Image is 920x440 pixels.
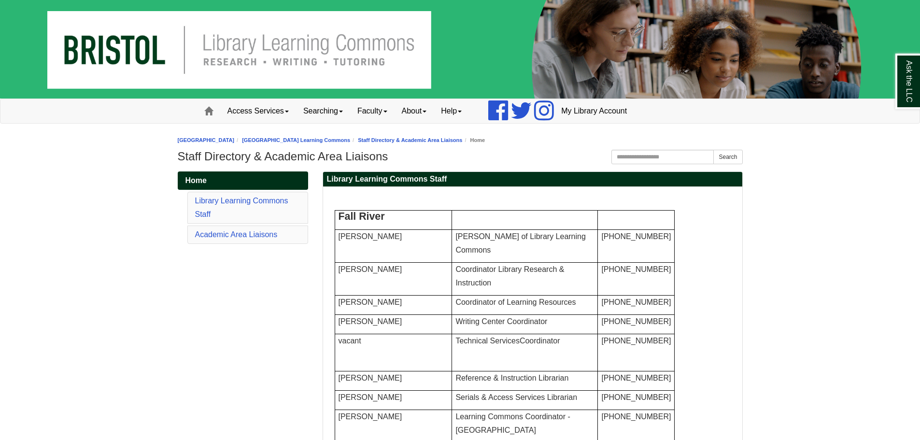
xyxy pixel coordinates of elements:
h2: Library Learning Commons Staff [323,172,742,187]
font: [PERSON_NAME] [339,232,402,241]
div: Guide Pages [178,171,308,246]
span: Technical Services [455,337,560,345]
span: Coordinator of Learning Resources [455,298,576,306]
a: Faculty [350,99,395,123]
a: Home [178,171,308,190]
span: Home [185,176,207,185]
span: Reference & Instruction Librarian [455,374,568,382]
a: [GEOGRAPHIC_DATA] [178,137,235,143]
li: Home [462,136,485,145]
span: [PHONE_NUMBER] [601,412,671,421]
nav: breadcrumb [178,136,743,145]
span: [PHONE_NUMBER] [601,298,671,306]
span: vacant [339,337,361,345]
span: [PHONE_NUMBER] [601,232,671,241]
span: [PHONE_NUMBER] [601,317,671,326]
span: Serials & Access Services Librarian [455,393,577,401]
span: [PERSON_NAME] [339,265,402,273]
a: [GEOGRAPHIC_DATA] Learning Commons [242,137,350,143]
a: About [395,99,434,123]
span: [PHONE_NUMBER] [601,337,671,345]
span: [PERSON_NAME] [339,317,402,326]
span: [PERSON_NAME] [339,393,402,401]
a: Academic Area Liaisons [195,230,278,239]
span: [PHONE_NUMBER] [601,265,671,273]
span: Writing Center Coordinator [455,317,547,326]
a: Help [434,99,469,123]
span: Coordinator [520,337,560,345]
span: [PHONE_NUMBER] [601,374,671,382]
span: [PERSON_NAME] of Library Learning Commons [455,232,585,254]
span: Fall River [339,211,385,222]
span: Coordinator Library Research & Instruction [455,265,564,287]
span: [PERSON_NAME] [339,374,402,382]
a: Staff Directory & Academic Area Liaisons [358,137,462,143]
button: Search [713,150,742,164]
a: Searching [296,99,350,123]
a: Library Learning Commons Staff [195,197,288,218]
span: Learning Commons Coordinator - [GEOGRAPHIC_DATA] [455,412,570,434]
a: Access Services [220,99,296,123]
h1: Staff Directory & Academic Area Liaisons [178,150,743,163]
a: My Library Account [554,99,634,123]
span: [PERSON_NAME] [339,412,402,421]
span: [PHONE_NUMBER] [601,393,671,401]
span: [PERSON_NAME] [339,298,402,306]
